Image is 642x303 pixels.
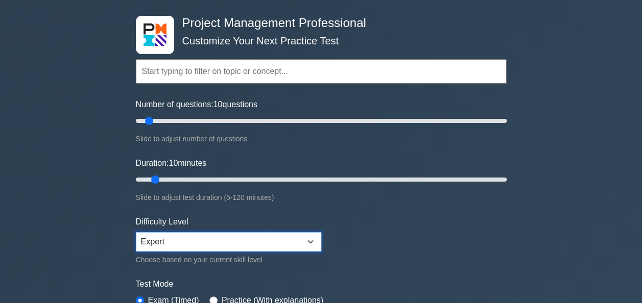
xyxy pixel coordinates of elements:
label: Number of questions: questions [136,98,257,111]
span: 10 [213,100,223,109]
div: Slide to adjust number of questions [136,133,507,145]
input: Start typing to filter on topic or concept... [136,59,507,84]
span: 10 [169,159,178,167]
div: Slide to adjust test duration (5-120 minutes) [136,191,507,204]
div: Choose based on your current skill level [136,254,321,266]
label: Test Mode [136,278,507,290]
label: Difficulty Level [136,216,188,228]
label: Duration: minutes [136,157,207,169]
h4: Project Management Professional [178,16,457,31]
